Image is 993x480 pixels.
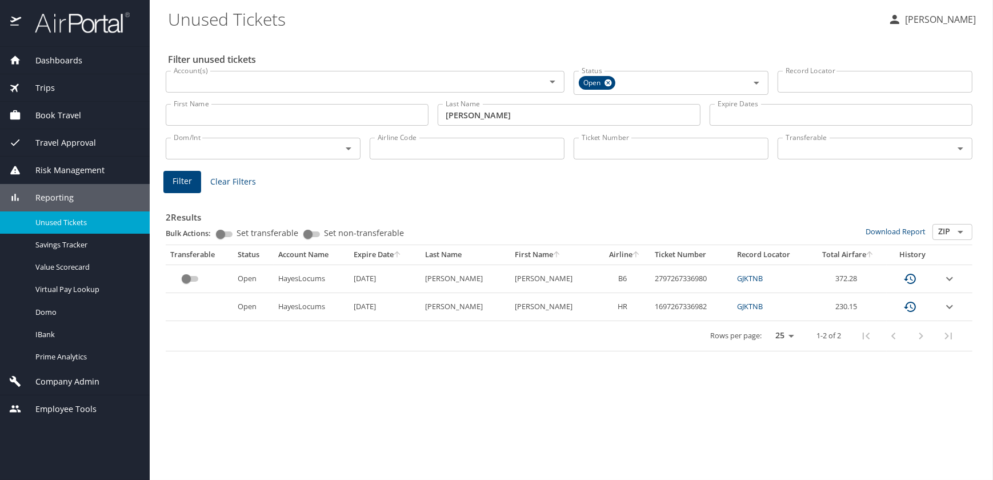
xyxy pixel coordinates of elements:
[166,228,220,238] p: Bulk Actions:
[650,245,732,265] th: Ticket Number
[737,273,763,283] a: GJKTNB
[866,251,874,259] button: sort
[766,327,798,345] select: rows per page
[579,77,607,89] span: Open
[233,245,274,265] th: Status
[237,229,298,237] span: Set transferable
[510,265,599,293] td: [PERSON_NAME]
[748,75,764,91] button: Open
[35,239,136,250] span: Savings Tracker
[349,245,421,265] th: Expire Date
[274,265,350,293] td: HayesLocums
[510,245,599,265] th: First Name
[35,307,136,318] span: Domo
[810,245,887,265] th: Total Airfare
[732,245,810,265] th: Record Locator
[21,191,74,204] span: Reporting
[166,204,972,224] h3: 2 Results
[21,109,81,122] span: Book Travel
[952,141,968,157] button: Open
[866,226,926,237] a: Download Report
[902,13,976,26] p: [PERSON_NAME]
[341,141,357,157] button: Open
[35,262,136,273] span: Value Scorecard
[599,245,650,265] th: Airline
[943,272,956,286] button: expand row
[349,265,421,293] td: [DATE]
[168,50,975,69] h2: Filter unused tickets
[163,171,201,193] button: Filter
[21,137,96,149] span: Travel Approval
[737,301,763,311] a: GJKTNB
[168,1,879,37] h1: Unused Tickets
[22,11,130,34] img: airportal-logo.png
[21,403,97,415] span: Employee Tools
[394,251,402,259] button: sort
[810,293,887,321] td: 230.15
[21,164,105,177] span: Risk Management
[166,245,972,351] table: custom pagination table
[618,273,627,283] span: B6
[510,293,599,321] td: [PERSON_NAME]
[35,351,136,362] span: Prime Analytics
[35,284,136,295] span: Virtual Pay Lookup
[421,245,510,265] th: Last Name
[206,171,261,193] button: Clear Filters
[35,329,136,340] span: IBank
[21,82,55,94] span: Trips
[943,300,956,314] button: expand row
[324,229,404,237] span: Set non-transferable
[618,301,627,311] span: HR
[816,332,841,339] p: 1-2 of 2
[274,245,350,265] th: Account Name
[421,293,510,321] td: [PERSON_NAME]
[233,293,274,321] td: Open
[883,9,980,30] button: [PERSON_NAME]
[35,217,136,228] span: Unused Tickets
[210,175,256,189] span: Clear Filters
[10,11,22,34] img: icon-airportal.png
[173,174,192,189] span: Filter
[544,74,560,90] button: Open
[650,265,732,293] td: 2797267336980
[579,76,615,90] div: Open
[650,293,732,321] td: 1697267336982
[421,265,510,293] td: [PERSON_NAME]
[21,375,99,388] span: Company Admin
[21,54,82,67] span: Dashboards
[553,251,561,259] button: sort
[349,293,421,321] td: [DATE]
[887,245,938,265] th: History
[233,265,274,293] td: Open
[170,250,229,260] div: Transferable
[810,265,887,293] td: 372.28
[710,332,762,339] p: Rows per page:
[274,293,350,321] td: HayesLocums
[632,251,640,259] button: sort
[952,224,968,240] button: Open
